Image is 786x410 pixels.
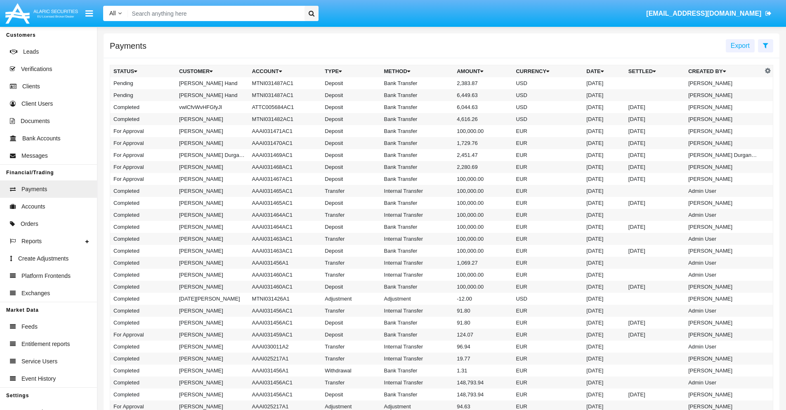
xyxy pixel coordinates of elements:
[249,245,322,257] td: AAAI031463AC1
[21,322,38,331] span: Feeds
[512,77,583,89] td: USD
[583,185,625,197] td: [DATE]
[453,257,512,269] td: 1,069.27
[381,317,454,329] td: Bank Transfer
[381,329,454,341] td: Bank Transfer
[685,137,762,149] td: [PERSON_NAME]
[321,233,380,245] td: Transfer
[176,197,249,209] td: [PERSON_NAME]
[453,245,512,257] td: 100,000.00
[685,161,762,173] td: [PERSON_NAME]
[453,173,512,185] td: 100,000.00
[21,202,45,211] span: Accounts
[453,65,512,78] th: Amount
[381,125,454,137] td: Bank Transfer
[21,220,38,228] span: Orders
[685,377,762,389] td: Admin User
[110,269,176,281] td: Completed
[453,233,512,245] td: 100,000.00
[321,341,380,353] td: Transfer
[176,233,249,245] td: [PERSON_NAME]
[512,161,583,173] td: EUR
[110,389,176,401] td: Completed
[512,209,583,221] td: EUR
[110,77,176,89] td: Pending
[583,305,625,317] td: [DATE]
[381,233,454,245] td: Internal Transfer
[381,293,454,305] td: Adjustment
[110,137,176,149] td: For Approval
[583,317,625,329] td: [DATE]
[176,89,249,101] td: [PERSON_NAME] Hand
[176,185,249,197] td: [PERSON_NAME]
[381,365,454,377] td: Bank Transfer
[583,173,625,185] td: [DATE]
[249,317,322,329] td: AAAI031456AC1
[625,125,685,137] td: [DATE]
[21,152,48,160] span: Messages
[685,281,762,293] td: [PERSON_NAME]
[110,101,176,113] td: Completed
[176,137,249,149] td: [PERSON_NAME]
[176,77,249,89] td: [PERSON_NAME] Hand
[453,77,512,89] td: 2,383.87
[176,125,249,137] td: [PERSON_NAME]
[381,389,454,401] td: Bank Transfer
[110,173,176,185] td: For Approval
[110,185,176,197] td: Completed
[176,293,249,305] td: [DATE][PERSON_NAME]
[512,137,583,149] td: EUR
[176,377,249,389] td: [PERSON_NAME]
[381,173,454,185] td: Bank Transfer
[110,89,176,101] td: Pending
[21,100,53,108] span: Client Users
[453,101,512,113] td: 6,044.63
[249,293,322,305] td: MTNI031426A1
[110,341,176,353] td: Completed
[685,149,762,161] td: [PERSON_NAME] DurganNotEnoughMoney
[249,209,322,221] td: AAAI031464AC1
[249,269,322,281] td: AAAI031460AC1
[381,269,454,281] td: Internal Transfer
[453,125,512,137] td: 100,000.00
[321,185,380,197] td: Transfer
[249,77,322,89] td: MTNI031487AC1
[176,245,249,257] td: [PERSON_NAME]
[685,257,762,269] td: Admin User
[583,329,625,341] td: [DATE]
[625,65,685,78] th: Settled
[110,293,176,305] td: Completed
[583,233,625,245] td: [DATE]
[249,329,322,341] td: AAAI031459AC1
[625,137,685,149] td: [DATE]
[453,317,512,329] td: 91.80
[381,209,454,221] td: Internal Transfer
[453,293,512,305] td: -12.00
[685,389,762,401] td: [PERSON_NAME]
[21,374,56,383] span: Event History
[625,221,685,233] td: [DATE]
[381,257,454,269] td: Internal Transfer
[176,209,249,221] td: [PERSON_NAME]
[583,365,625,377] td: [DATE]
[176,221,249,233] td: [PERSON_NAME]
[625,113,685,125] td: [DATE]
[110,149,176,161] td: For Approval
[249,137,322,149] td: AAAI031470AC1
[685,197,762,209] td: [PERSON_NAME]
[176,353,249,365] td: [PERSON_NAME]
[453,185,512,197] td: 100,000.00
[110,113,176,125] td: Completed
[381,149,454,161] td: Bank Transfer
[321,113,380,125] td: Deposit
[625,389,685,401] td: [DATE]
[453,389,512,401] td: 148,793.94
[625,245,685,257] td: [DATE]
[176,101,249,113] td: vwlCfvWvHFGfyJl
[110,317,176,329] td: Completed
[321,317,380,329] td: Deposit
[21,340,70,348] span: Entitlement reports
[321,209,380,221] td: Transfer
[512,245,583,257] td: EUR
[685,329,762,341] td: [PERSON_NAME]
